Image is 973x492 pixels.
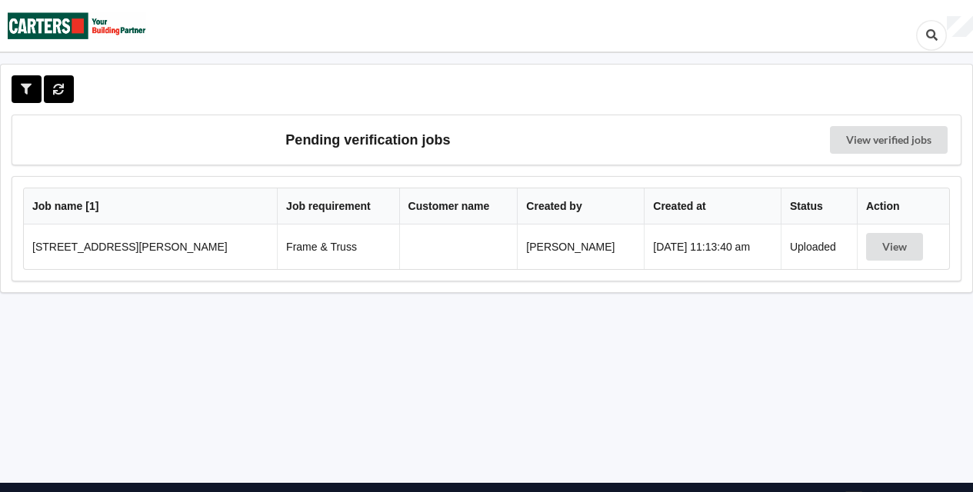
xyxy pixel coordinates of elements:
[517,224,644,269] td: [PERSON_NAME]
[947,16,973,38] div: User Profile
[277,224,398,269] td: Frame & Truss
[830,126,948,154] a: View verified jobs
[277,188,398,224] th: Job requirement
[866,241,926,253] a: View
[8,1,146,51] img: Carters
[24,188,277,224] th: Job name [ 1 ]
[644,224,781,269] td: [DATE] 11:13:40 am
[857,188,949,224] th: Action
[644,188,781,224] th: Created at
[23,126,713,154] h3: Pending verification jobs
[399,188,518,224] th: Customer name
[866,233,923,261] button: View
[24,224,277,269] td: [STREET_ADDRESS][PERSON_NAME]
[781,188,857,224] th: Status
[781,224,857,269] td: Uploaded
[517,188,644,224] th: Created by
